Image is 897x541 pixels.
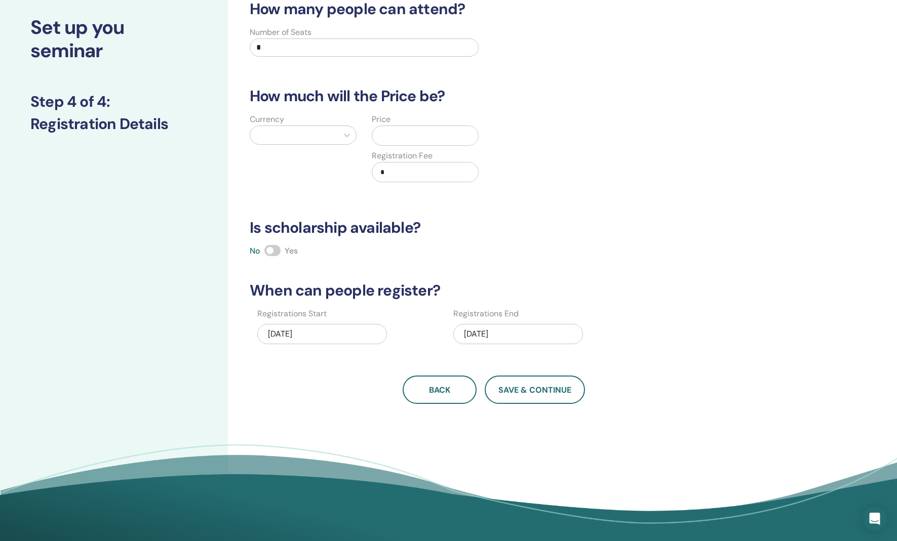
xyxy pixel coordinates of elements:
[250,245,260,256] span: No
[244,281,745,300] h3: When can people register?
[429,385,450,395] span: Back
[372,150,433,162] label: Registration Fee
[257,324,387,344] div: [DATE]
[485,376,585,404] button: Save & Continue
[453,324,583,344] div: [DATE]
[257,308,327,320] label: Registrations Start
[244,87,745,105] h3: How much will the Price be?
[285,245,298,256] span: Yes
[30,16,198,62] h2: Set up you seminar
[403,376,477,404] button: Back
[250,26,311,38] label: Number of Seats
[498,385,571,395] span: Save & Continue
[30,115,198,133] h3: Registration Details
[863,507,887,531] div: Open Intercom Messenger
[372,113,391,126] label: Price
[250,113,284,126] label: Currency
[30,93,198,111] h3: Step 4 of 4 :
[453,308,519,320] label: Registrations End
[244,219,745,237] h3: Is scholarship available?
